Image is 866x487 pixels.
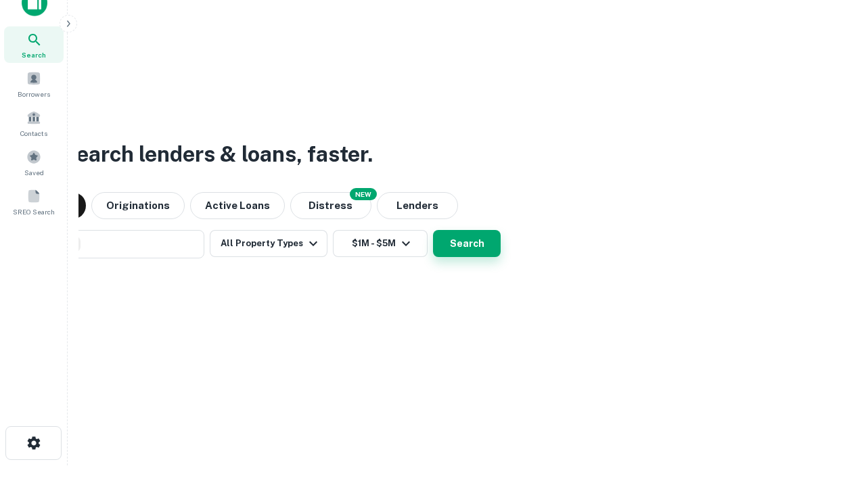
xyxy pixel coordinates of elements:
span: Contacts [20,128,47,139]
a: Borrowers [4,66,64,102]
button: Originations [91,192,185,219]
button: $1M - $5M [333,230,428,257]
a: Saved [4,144,64,181]
a: Search [4,26,64,63]
a: SREO Search [4,183,64,220]
button: Search [433,230,501,257]
div: NEW [350,188,377,200]
span: Search [22,49,46,60]
button: Lenders [377,192,458,219]
span: SREO Search [13,206,55,217]
h3: Search lenders & loans, faster. [62,138,373,170]
button: Search distressed loans with lien and other non-mortgage details. [290,192,371,219]
span: Borrowers [18,89,50,99]
button: All Property Types [210,230,327,257]
iframe: Chat Widget [798,379,866,444]
button: Active Loans [190,192,285,219]
a: Contacts [4,105,64,141]
span: Saved [24,167,44,178]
